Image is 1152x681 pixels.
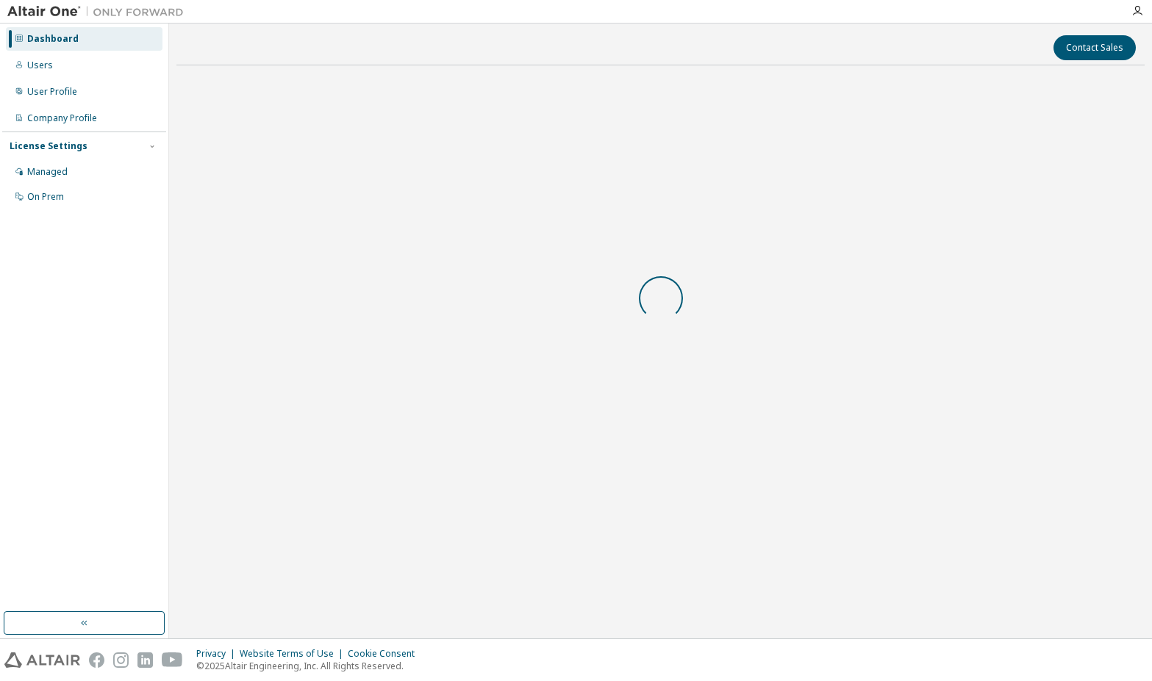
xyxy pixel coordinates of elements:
[113,652,129,668] img: instagram.svg
[27,60,53,71] div: Users
[27,166,68,178] div: Managed
[196,660,423,672] p: © 2025 Altair Engineering, Inc. All Rights Reserved.
[4,652,80,668] img: altair_logo.svg
[27,112,97,124] div: Company Profile
[10,140,87,152] div: License Settings
[27,33,79,45] div: Dashboard
[27,86,77,98] div: User Profile
[240,648,348,660] div: Website Terms of Use
[137,652,153,668] img: linkedin.svg
[162,652,183,668] img: youtube.svg
[7,4,191,19] img: Altair One
[348,648,423,660] div: Cookie Consent
[1053,35,1136,60] button: Contact Sales
[196,648,240,660] div: Privacy
[27,191,64,203] div: On Prem
[89,652,104,668] img: facebook.svg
